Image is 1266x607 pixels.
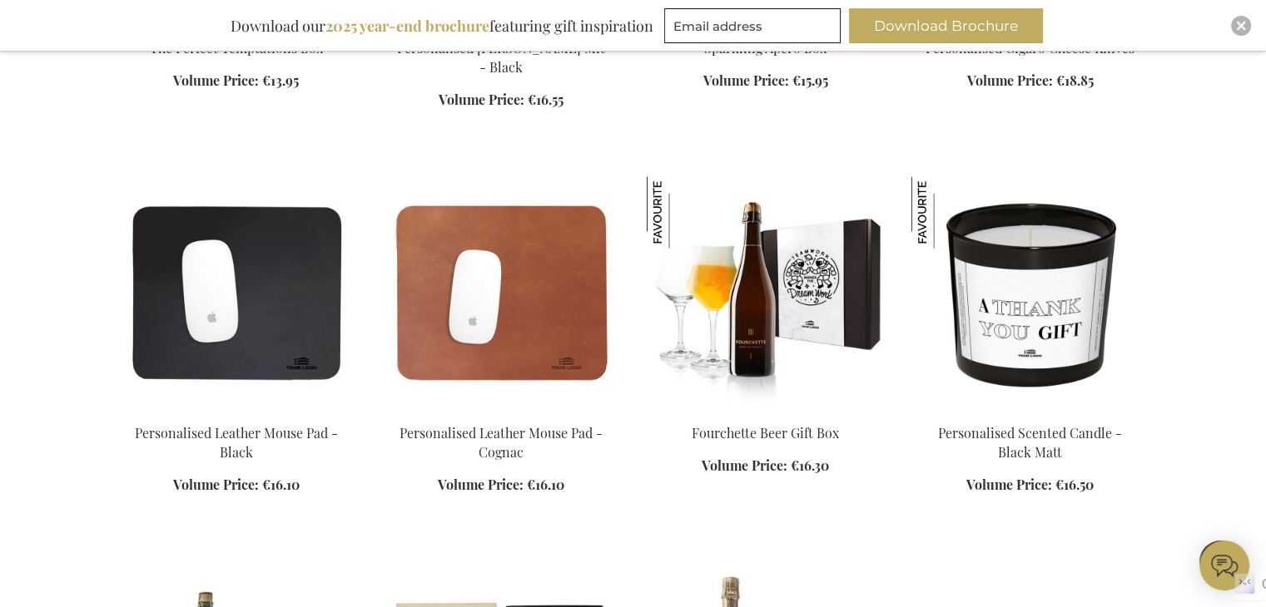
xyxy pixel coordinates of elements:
[849,8,1043,43] button: Download Brochure
[1231,16,1251,36] div: Close
[702,456,829,475] a: Volume Price: €16.30
[1055,475,1094,492] span: €16.50
[438,475,564,494] a: Volume Price: €16.10
[400,423,603,460] a: Personalised Leather Mouse Pad - Cognac
[1056,72,1094,89] span: €18.85
[117,176,355,409] img: Personalised Leather Mouse Pad - Black
[664,8,841,43] input: Email address
[173,72,259,89] span: Volume Price:
[528,91,563,108] span: €16.55
[938,423,1122,460] a: Personalised Scented Candle - Black Matt
[792,72,828,89] span: €15.95
[325,16,489,36] b: 2025 year-end brochure
[135,423,338,460] a: Personalised Leather Mouse Pad - Black
[967,72,1094,91] a: Volume Price: €18.85
[966,475,1094,494] a: Volume Price: €16.50
[966,475,1052,492] span: Volume Price:
[647,402,885,418] a: Fourchette Beer Gift Box Fourchette Beer Gift Box
[382,176,620,409] img: Leather Mouse Pad - Cognac
[439,91,563,110] a: Volume Price: €16.55
[117,402,355,418] a: Personalised Leather Mouse Pad - Black
[664,8,846,48] form: marketing offers and promotions
[911,176,983,248] img: Personalised Scented Candle - Black Matt
[173,475,259,492] span: Volume Price:
[173,475,300,494] a: Volume Price: €16.10
[702,456,787,473] span: Volume Price:
[439,91,524,108] span: Volume Price:
[911,402,1149,418] a: Personalised Scented Candle - Black Matt Personalised Scented Candle - Black Matt
[438,475,524,492] span: Volume Price:
[967,72,1053,89] span: Volume Price:
[692,423,839,441] a: Fourchette Beer Gift Box
[647,176,885,409] img: Fourchette Beer Gift Box
[262,72,299,89] span: €13.95
[382,402,620,418] a: Leather Mouse Pad - Cognac
[703,72,789,89] span: Volume Price:
[223,8,661,43] div: Download our featuring gift inspiration
[703,72,828,91] a: Volume Price: €15.95
[1199,540,1249,590] iframe: belco-activator-frame
[173,72,299,91] a: Volume Price: €13.95
[647,176,718,248] img: Fourchette Beer Gift Box
[527,475,564,492] span: €16.10
[791,456,829,473] span: €16.30
[262,475,300,492] span: €16.10
[911,176,1149,409] img: Personalised Scented Candle - Black Matt
[1236,21,1246,31] img: Close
